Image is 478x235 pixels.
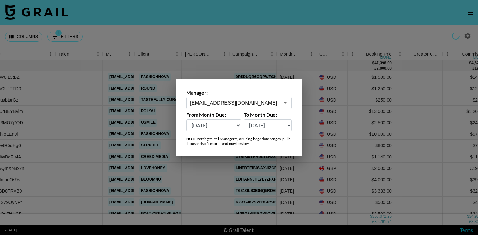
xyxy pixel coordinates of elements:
[281,99,290,108] button: Open
[244,112,292,118] label: To Month Due:
[186,90,292,96] label: Manager:
[186,136,198,141] strong: NOTE:
[186,136,292,146] div: setting to "All Managers", or using large date ranges, pulls thousands of records and may be slow.
[186,112,241,118] label: From Month Due:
